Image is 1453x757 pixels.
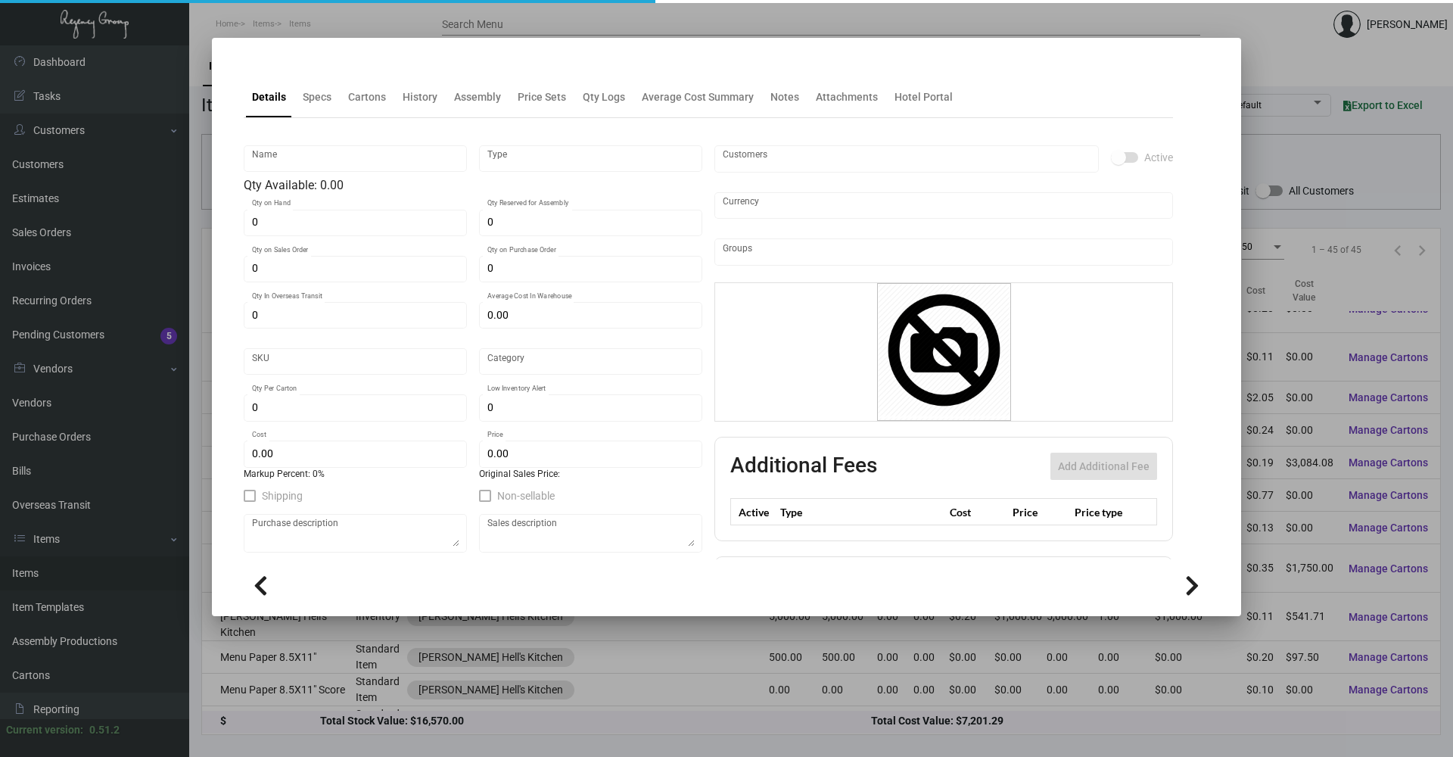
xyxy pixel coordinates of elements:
[348,89,386,105] div: Cartons
[497,487,555,505] span: Non-sellable
[946,499,1008,525] th: Cost
[454,89,501,105] div: Assembly
[583,89,625,105] div: Qty Logs
[895,89,953,105] div: Hotel Portal
[770,89,799,105] div: Notes
[262,487,303,505] span: Shipping
[816,89,878,105] div: Attachments
[1009,499,1071,525] th: Price
[1071,499,1139,525] th: Price type
[723,246,1165,258] input: Add new..
[1050,453,1157,480] button: Add Additional Fee
[642,89,754,105] div: Average Cost Summary
[776,499,946,525] th: Type
[1144,148,1173,167] span: Active
[252,89,286,105] div: Details
[6,722,83,738] div: Current version:
[244,176,702,195] div: Qty Available: 0.00
[730,453,877,480] h2: Additional Fees
[403,89,437,105] div: History
[731,499,777,525] th: Active
[303,89,331,105] div: Specs
[1058,460,1150,472] span: Add Additional Fee
[723,153,1091,165] input: Add new..
[518,89,566,105] div: Price Sets
[89,722,120,738] div: 0.51.2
